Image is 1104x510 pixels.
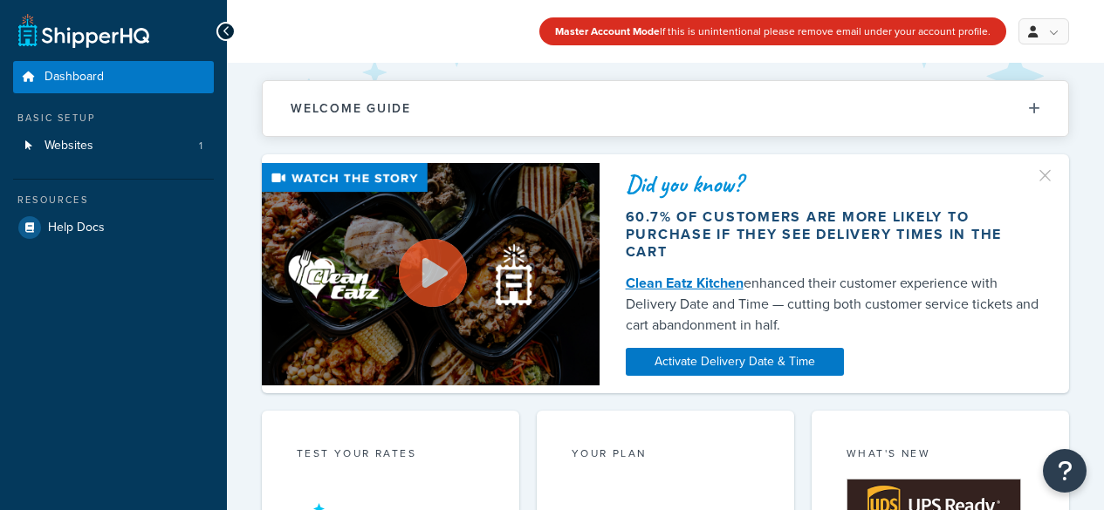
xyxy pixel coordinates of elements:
[847,445,1034,466] div: What's New
[572,445,759,466] div: Your Plan
[45,70,104,85] span: Dashboard
[13,61,214,93] a: Dashboard
[262,163,600,385] img: Video thumbnail
[263,81,1068,136] button: Welcome Guide
[555,24,660,39] strong: Master Account Mode
[291,102,411,115] h2: Welcome Guide
[626,172,1043,196] div: Did you know?
[13,212,214,243] a: Help Docs
[13,130,214,162] a: Websites1
[626,273,744,293] a: Clean Eatz Kitchen
[539,17,1006,45] div: If this is unintentional please remove email under your account profile.
[1043,449,1087,493] button: Open Resource Center
[626,348,844,376] a: Activate Delivery Date & Time
[626,273,1043,336] div: enhanced their customer experience with Delivery Date and Time — cutting both customer service ti...
[13,111,214,126] div: Basic Setup
[48,221,105,235] span: Help Docs
[297,445,484,466] div: Test your rates
[13,130,214,162] li: Websites
[13,193,214,207] div: Resources
[626,208,1043,261] div: 60.7% of customers are more likely to purchase if they see delivery times in the cart
[199,139,202,153] span: 1
[45,139,93,153] span: Websites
